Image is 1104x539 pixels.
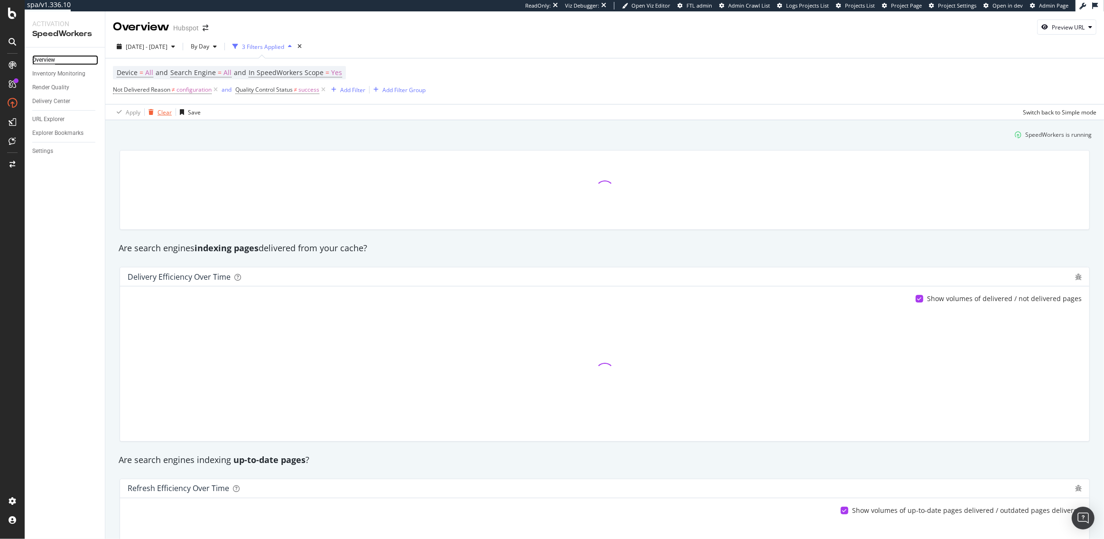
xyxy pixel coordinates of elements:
div: SpeedWorkers is running [1025,131,1092,139]
button: and [222,85,232,94]
div: Hubspot [173,23,199,33]
div: Add Filter Group [382,86,426,94]
div: bug [1075,274,1082,280]
a: Logs Projects List [777,2,829,9]
div: Explorer Bookmarks [32,128,83,138]
div: arrow-right-arrow-left [203,25,208,31]
a: Open Viz Editor [622,2,670,9]
div: Show volumes of up-to-date pages delivered / outdated pages delivered [852,506,1082,515]
div: times [296,42,304,51]
a: Project Settings [929,2,976,9]
span: Project Page [891,2,922,9]
div: Switch back to Simple mode [1023,108,1096,116]
button: 3 Filters Applied [229,39,296,54]
a: Overview [32,55,98,65]
span: = [139,68,143,77]
div: Are search engines indexing ? [114,454,1095,466]
div: Add Filter [340,86,365,94]
button: Preview URL [1037,19,1096,35]
div: Settings [32,146,53,156]
span: Project Settings [938,2,976,9]
div: ReadOnly: [525,2,551,9]
div: URL Explorer [32,114,65,124]
a: Settings [32,146,98,156]
div: SpeedWorkers [32,28,97,39]
a: FTL admin [677,2,712,9]
div: Delivery Center [32,96,70,106]
button: Switch back to Simple mode [1019,104,1096,120]
span: configuration [176,83,212,96]
span: Yes [331,66,342,79]
div: and [222,85,232,94]
div: Open Intercom Messenger [1072,507,1095,530]
span: Open Viz Editor [631,2,670,9]
button: Clear [145,104,172,120]
span: Admin Crawl List [728,2,770,9]
a: Open in dev [983,2,1023,9]
strong: up-to-date pages [233,454,306,465]
span: = [325,68,329,77]
a: Explorer Bookmarks [32,128,98,138]
strong: indexing pages [195,242,259,254]
div: Preview URL [1052,23,1085,31]
span: = [218,68,222,77]
button: Add Filter Group [370,84,426,95]
button: Save [176,104,201,120]
div: Render Quality [32,83,69,93]
a: Project Page [882,2,922,9]
span: ≠ [294,85,297,94]
div: Delivery Efficiency over time [128,272,231,282]
span: and [156,68,168,77]
div: Apply [126,108,140,116]
span: Quality Control Status [235,85,293,94]
button: By Day [187,39,221,54]
span: [DATE] - [DATE] [126,43,167,51]
span: Admin Page [1039,2,1068,9]
a: Admin Page [1030,2,1068,9]
a: Render Quality [32,83,98,93]
span: In SpeedWorkers Scope [249,68,324,77]
span: All [223,66,232,79]
span: Search Engine [170,68,216,77]
button: [DATE] - [DATE] [113,39,179,54]
div: Viz Debugger: [565,2,599,9]
div: Save [188,108,201,116]
span: FTL admin [687,2,712,9]
span: Projects List [845,2,875,9]
div: 3 Filters Applied [242,43,284,51]
a: Admin Crawl List [719,2,770,9]
a: Delivery Center [32,96,98,106]
div: Refresh Efficiency over time [128,483,229,493]
span: By Day [187,42,209,50]
button: Add Filter [327,84,365,95]
span: success [298,83,319,96]
div: bug [1075,485,1082,492]
button: Apply [113,104,140,120]
span: and [234,68,246,77]
div: Show volumes of delivered / not delivered pages [927,294,1082,303]
div: Overview [32,55,55,65]
div: Clear [158,108,172,116]
a: Projects List [836,2,875,9]
div: Are search engines delivered from your cache? [114,242,1095,255]
span: Open in dev [993,2,1023,9]
div: Overview [113,19,169,35]
span: ≠ [172,85,175,94]
div: Inventory Monitoring [32,69,85,79]
span: Logs Projects List [786,2,829,9]
div: Activation [32,19,97,28]
span: All [145,66,153,79]
span: Device [117,68,138,77]
a: URL Explorer [32,114,98,124]
span: Not Delivered Reason [113,85,170,94]
a: Inventory Monitoring [32,69,98,79]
